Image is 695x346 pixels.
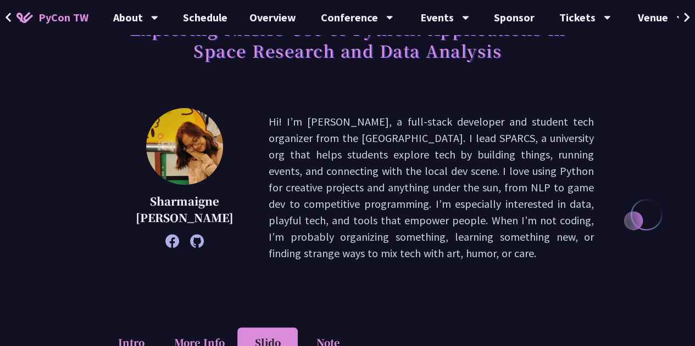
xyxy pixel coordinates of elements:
[38,9,88,26] span: PyCon TW
[5,4,99,31] a: PyCon TW
[101,12,594,67] h1: Exploring NASA's Use of Python: Applications in Space Research and Data Analysis
[16,12,33,23] img: Home icon of PyCon TW 2025
[146,108,223,185] img: Sharmaigne Angelie Mabano
[269,114,594,262] p: Hi! I’m [PERSON_NAME], a full-stack developer and student tech organizer from the [GEOGRAPHIC_DAT...
[129,193,241,226] p: Sharmaigne [PERSON_NAME]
